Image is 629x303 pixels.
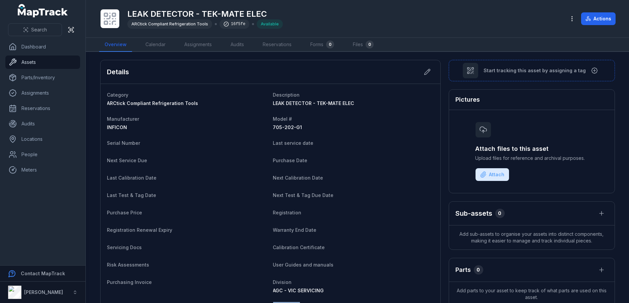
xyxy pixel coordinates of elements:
[456,209,493,218] h2: Sub-assets
[257,19,283,29] div: Available
[495,209,505,218] div: 0
[476,155,588,162] span: Upload files for reference and archival purposes.
[107,175,157,181] span: Last Calibration Date
[476,168,509,181] button: Attach
[5,102,80,115] a: Reservations
[273,140,314,146] span: Last service date
[24,289,63,295] strong: [PERSON_NAME]
[107,210,142,215] span: Purchase Price
[581,12,616,25] button: Actions
[219,19,249,29] div: 16f5fe
[107,158,147,163] span: Next Service Due
[107,67,129,77] h2: Details
[107,262,149,268] span: Risk Assessments
[273,92,300,98] span: Description
[21,271,65,276] strong: Contact MapTrack
[273,262,334,268] span: User Guides and manuals
[5,148,80,161] a: People
[107,140,140,146] span: Serial Number
[273,124,302,130] span: 705-202-G1
[5,117,80,130] a: Audits
[456,95,480,104] h3: Pictures
[326,40,334,48] div: 0
[474,265,483,275] div: 0
[31,26,47,33] span: Search
[449,225,615,249] span: Add sub-assets to organise your assets into distinct components, making it easier to manage and t...
[273,100,355,106] span: LEAK DETECTOR - TEK-MATE ELEC
[273,116,292,122] span: Model #
[179,38,217,52] a: Assignments
[140,38,171,52] a: Calendar
[449,60,615,81] button: Start tracking this asset by assigning a tag
[484,67,586,74] span: Start tracking this asset by assigning a tag
[273,279,292,285] span: Division
[273,244,325,250] span: Calibration Certificate
[225,38,249,52] a: Audits
[273,192,334,198] span: Next Test & Tag Due Date
[476,144,588,154] h3: Attach files to this asset
[131,21,208,26] span: ARCtick Compliant Refrigeration Tools
[5,40,80,54] a: Dashboard
[18,4,68,17] a: MapTrack
[107,192,156,198] span: Last Test & Tag Date
[107,227,173,233] span: Registration Renewal Expiry
[8,23,62,36] button: Search
[273,288,324,293] span: AGC - VIC SERVICING
[5,163,80,177] a: Meters
[456,265,471,275] h3: Parts
[273,158,308,163] span: Purchase Date
[107,244,142,250] span: Servicing Docs
[366,40,374,48] div: 0
[305,38,339,52] a: Forms0
[5,56,80,69] a: Assets
[273,210,302,215] span: Registration
[99,38,132,52] a: Overview
[107,116,139,122] span: Manufacturer
[273,227,317,233] span: Warranty End Date
[107,100,198,106] span: ARCtick Compliant Refrigeration Tools
[257,38,297,52] a: Reservations
[127,9,283,19] h1: LEAK DETECTOR - TEK-MATE ELEC
[273,175,323,181] span: Next Calibration Date
[348,38,379,52] a: Files0
[5,71,80,84] a: Parts/Inventory
[5,86,80,100] a: Assignments
[107,279,152,285] span: Purchasing Invoice
[107,92,129,98] span: Category
[5,132,80,146] a: Locations
[107,124,127,130] span: INFICON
